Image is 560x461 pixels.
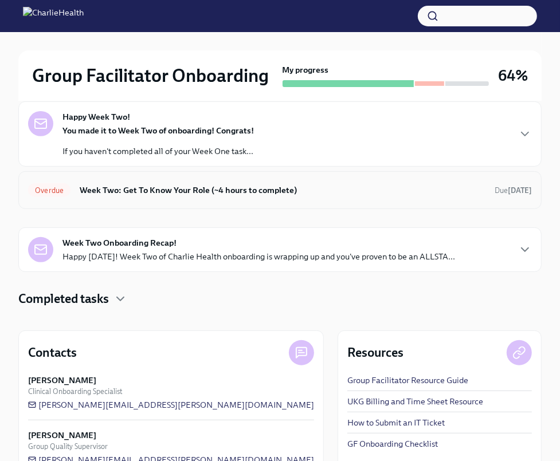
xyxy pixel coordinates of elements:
[28,375,96,386] strong: [PERSON_NAME]
[498,65,528,86] h3: 64%
[80,184,485,196] h6: Week Two: Get To Know Your Role (~4 hours to complete)
[347,375,468,386] a: Group Facilitator Resource Guide
[28,430,96,441] strong: [PERSON_NAME]
[28,386,122,397] span: Clinical Onboarding Specialist
[18,290,542,308] div: Completed tasks
[495,185,532,196] span: August 4th, 2025 10:00
[23,7,84,25] img: CharlieHealth
[508,186,532,195] strong: [DATE]
[62,237,177,249] strong: Week Two Onboarding Recap!
[62,251,455,262] p: Happy [DATE]! Week Two of Charlie Health onboarding is wrapping up and you've proven to be an ALL...
[62,145,254,157] p: If you haven't completed all of your Week One task...
[28,441,108,452] span: Group Quality Supervisor
[28,186,71,195] span: Overdue
[28,344,77,361] h4: Contacts
[28,399,314,411] a: [PERSON_NAME][EMAIL_ADDRESS][PERSON_NAME][DOMAIN_NAME]
[347,396,483,407] a: UKG Billing and Time Sheet Resource
[62,125,254,136] strong: You made it to Week Two of onboarding! Congrats!
[347,344,404,361] h4: Resources
[495,186,532,195] span: Due
[18,290,109,308] h4: Completed tasks
[283,64,329,76] strong: My progress
[62,111,130,123] strong: Happy Week Two!
[347,417,445,428] a: How to Submit an IT Ticket
[28,181,532,199] a: OverdueWeek Two: Get To Know Your Role (~4 hours to complete)Due[DATE]
[347,438,438,450] a: GF Onboarding Checklist
[32,64,269,87] h2: Group Facilitator Onboarding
